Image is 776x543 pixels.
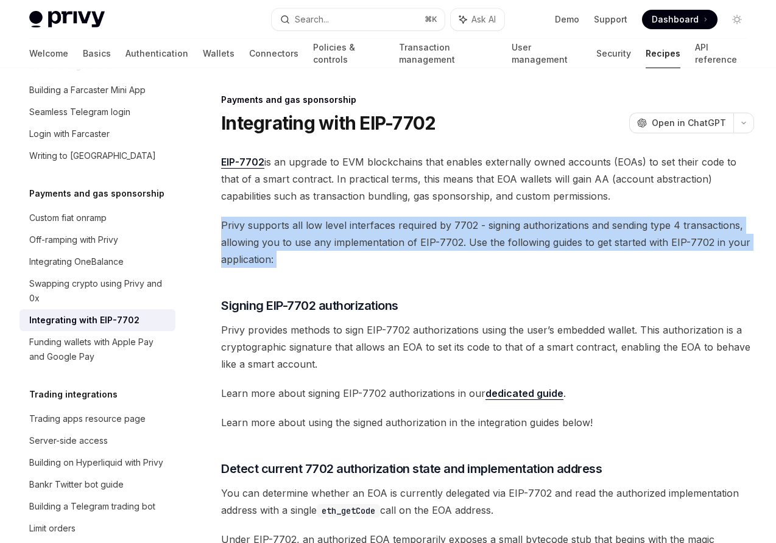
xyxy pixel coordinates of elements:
[19,408,175,430] a: Trading apps resource page
[221,297,398,314] span: Signing EIP-7702 authorizations
[629,113,733,133] button: Open in ChatGPT
[295,12,329,27] div: Search...
[695,39,747,68] a: API reference
[512,39,582,68] a: User management
[29,211,107,225] div: Custom fiat onramp
[221,385,754,402] span: Learn more about signing EIP-7702 authorizations in our .
[19,517,175,539] a: Limit orders
[19,452,175,474] a: Building on Hyperliquid with Privy
[19,79,175,101] a: Building a Farcaster Mini App
[29,412,146,426] div: Trading apps resource page
[646,39,680,68] a: Recipes
[19,430,175,452] a: Server-side access
[652,13,699,26] span: Dashboard
[29,127,110,141] div: Login with Farcaster
[19,123,175,145] a: Login with Farcaster
[29,83,146,97] div: Building a Farcaster Mini App
[19,474,175,496] a: Bankr Twitter bot guide
[221,153,754,205] span: is an upgrade to EVM blockchains that enables externally owned accounts (EOAs) to set their code ...
[221,217,754,268] span: Privy supports all low level interfaces required by 7702 - signing authorizations and sending typ...
[19,101,175,123] a: Seamless Telegram login
[29,521,76,536] div: Limit orders
[29,233,118,247] div: Off-ramping with Privy
[19,309,175,331] a: Integrating with EIP-7702
[19,251,175,273] a: Integrating OneBalance
[221,485,754,519] span: You can determine whether an EOA is currently delegated via EIP-7702 and read the authorized impl...
[221,156,264,169] a: EIP-7702
[83,39,111,68] a: Basics
[203,39,235,68] a: Wallets
[485,387,563,400] a: dedicated guide
[727,10,747,29] button: Toggle dark mode
[221,460,602,477] span: Detect current 7702 authorization state and implementation address
[596,39,631,68] a: Security
[221,321,754,373] span: Privy provides methods to sign EIP-7702 authorizations using the user’s embedded wallet. This aut...
[451,9,504,30] button: Ask AI
[29,39,68,68] a: Welcome
[19,331,175,368] a: Funding wallets with Apple Pay and Google Pay
[29,455,163,470] div: Building on Hyperliquid with Privy
[399,39,497,68] a: Transaction management
[425,15,437,24] span: ⌘ K
[249,39,298,68] a: Connectors
[29,433,108,448] div: Server-side access
[221,414,754,431] span: Learn more about using the signed authorization in the integration guides below!
[29,276,168,306] div: Swapping crypto using Privy and 0x
[19,273,175,309] a: Swapping crypto using Privy and 0x
[29,499,155,514] div: Building a Telegram trading bot
[19,207,175,229] a: Custom fiat onramp
[555,13,579,26] a: Demo
[29,149,156,163] div: Writing to [GEOGRAPHIC_DATA]
[221,112,436,134] h1: Integrating with EIP-7702
[313,39,384,68] a: Policies & controls
[19,496,175,517] a: Building a Telegram trading bot
[29,105,130,119] div: Seamless Telegram login
[29,477,124,492] div: Bankr Twitter bot guide
[19,229,175,251] a: Off-ramping with Privy
[642,10,718,29] a: Dashboard
[221,94,754,106] div: Payments and gas sponsorship
[19,145,175,167] a: Writing to [GEOGRAPHIC_DATA]
[471,13,496,26] span: Ask AI
[125,39,188,68] a: Authentication
[272,9,445,30] button: Search...⌘K
[29,11,105,28] img: light logo
[594,13,627,26] a: Support
[29,313,139,328] div: Integrating with EIP-7702
[29,387,118,402] h5: Trading integrations
[317,504,380,517] code: eth_getCode
[29,254,124,269] div: Integrating OneBalance
[652,117,726,129] span: Open in ChatGPT
[29,186,164,201] h5: Payments and gas sponsorship
[29,335,168,364] div: Funding wallets with Apple Pay and Google Pay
